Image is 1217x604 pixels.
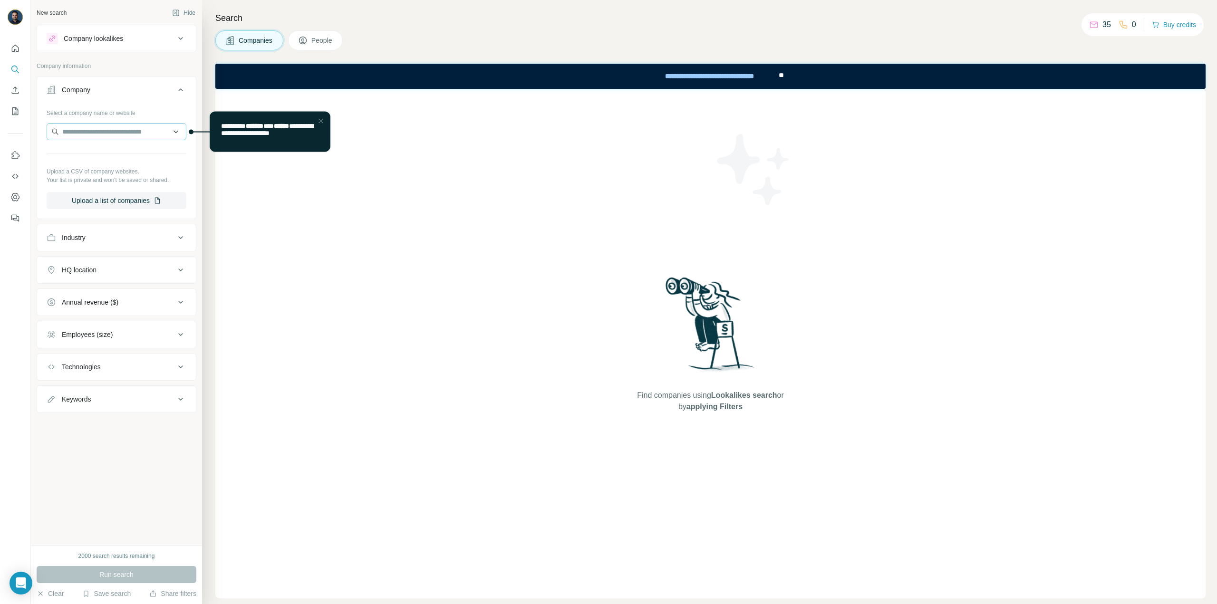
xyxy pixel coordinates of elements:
button: Dashboard [8,189,23,206]
div: HQ location [62,265,97,275]
button: Clear [37,589,64,598]
img: Surfe Illustration - Woman searching with binoculars [661,275,760,381]
div: Annual revenue ($) [62,297,118,307]
button: My lists [8,103,23,120]
button: Hide [165,6,202,20]
p: Upload a CSV of company websites. [47,167,186,176]
button: HQ location [37,259,196,281]
span: Companies [239,36,273,45]
button: Use Surfe on LinkedIn [8,147,23,164]
div: Select a company name or website [47,105,186,117]
button: Quick start [8,40,23,57]
div: New search [37,9,67,17]
button: Keywords [37,388,196,411]
div: 2000 search results remaining [78,552,155,560]
button: Save search [82,589,131,598]
span: Lookalikes search [711,391,777,399]
div: Employees (size) [62,330,113,339]
div: Industry [62,233,86,242]
button: Use Surfe API [8,168,23,185]
img: Surfe Illustration - Stars [711,127,796,212]
div: Company lookalikes [64,34,123,43]
button: Annual revenue ($) [37,291,196,314]
button: Feedback [8,210,23,227]
button: Technologies [37,355,196,378]
iframe: Tooltip [186,110,332,154]
button: Company lookalikes [37,27,196,50]
button: Industry [37,226,196,249]
span: People [311,36,333,45]
div: Technologies [62,362,101,372]
p: 0 [1132,19,1136,30]
span: Find companies using or by [634,390,786,412]
button: Search [8,61,23,78]
p: 35 [1102,19,1111,30]
button: Employees (size) [37,323,196,346]
p: Your list is private and won't be saved or shared. [47,176,186,184]
button: Share filters [149,589,196,598]
button: Company [37,78,196,105]
div: Keywords [62,394,91,404]
button: Upload a list of companies [47,192,186,209]
iframe: Banner [215,64,1206,89]
button: Buy credits [1152,18,1196,31]
div: Open Intercom Messenger [10,572,32,594]
p: Company information [37,62,196,70]
div: Company [62,85,90,95]
h4: Search [215,11,1206,25]
span: applying Filters [686,403,743,411]
img: Avatar [8,10,23,25]
button: Enrich CSV [8,82,23,99]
